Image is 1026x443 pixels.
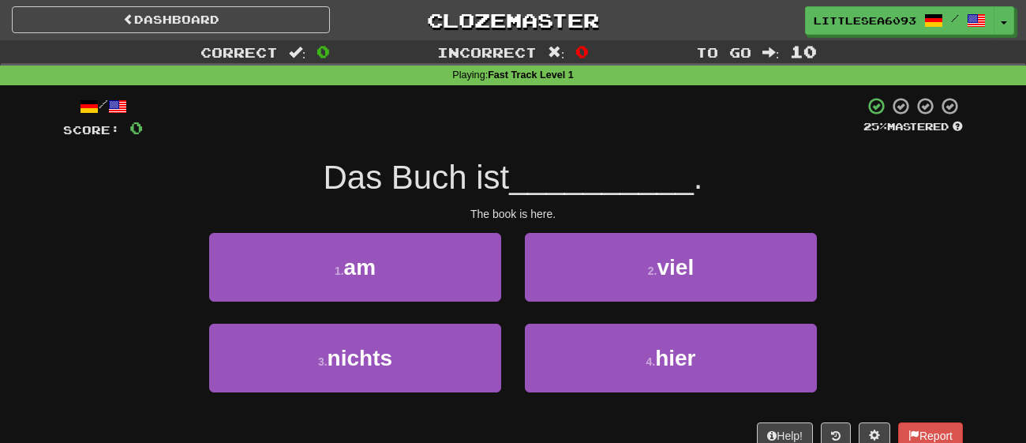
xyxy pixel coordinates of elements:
span: 0 [316,42,330,61]
a: Clozemaster [354,6,672,34]
span: viel [657,255,694,280]
span: hier [655,346,695,370]
div: / [63,96,143,116]
span: nichts [328,346,392,370]
span: : [762,46,780,59]
small: 4 . [646,355,655,368]
span: To go [696,44,751,60]
div: The book is here. [63,206,963,222]
small: 1 . [335,265,344,277]
button: 2.viel [525,233,817,302]
span: Incorrect [437,44,537,60]
span: 0 [129,118,143,137]
div: Mastered [863,120,963,134]
span: LittleSea6093 [814,13,916,28]
span: 25 % [863,120,887,133]
span: 0 [575,42,589,61]
span: am [344,255,376,280]
span: Correct [200,44,278,60]
span: Das Buch ist [323,159,509,196]
span: : [548,46,565,59]
strong: Fast Track Level 1 [488,69,574,81]
small: 3 . [318,355,328,368]
span: . [694,159,703,196]
span: : [289,46,306,59]
span: __________ [509,159,694,196]
span: 10 [790,42,817,61]
button: 3.nichts [209,324,501,392]
button: 4.hier [525,324,817,392]
span: Score: [63,123,120,137]
small: 2 . [648,265,657,277]
span: / [951,13,959,24]
button: 1.am [209,233,501,302]
a: LittleSea6093 / [805,6,994,35]
a: Dashboard [12,6,330,33]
